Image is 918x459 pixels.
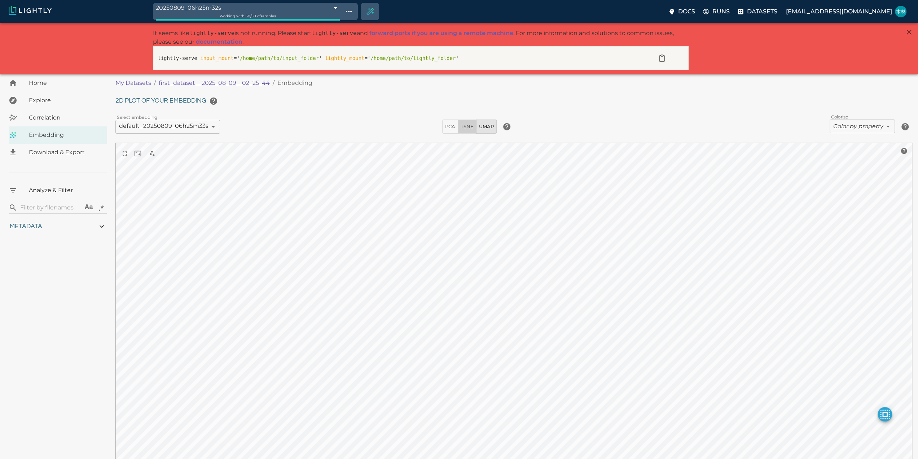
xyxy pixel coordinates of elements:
a: Download & Export [9,144,107,161]
button: help [206,94,221,108]
span: lightly-serve [311,30,356,36]
span: input_mount [200,55,234,61]
span: lightly-serve [189,30,234,36]
span: Correlation [29,113,101,122]
span: Explore [29,96,101,105]
button: help [500,120,514,134]
button: TSNE [458,120,476,134]
h6: 2D plot of your embedding [115,94,912,108]
a: My Datasets [115,79,151,87]
button: UMAP [476,120,497,134]
img: Lightly [9,6,52,15]
i: Color by property [833,123,883,130]
button: help [898,120,912,134]
span: UMAP [479,122,494,131]
button: Copy to clipboard [655,51,669,65]
nav: breadcrumb [115,79,511,87]
a: Correlation [9,109,107,126]
span: Embedding [29,131,101,139]
span: Metadata [10,223,42,230]
p: Docs [678,7,695,16]
a: first_dataset__2025_08_09__02_25_44 [159,79,270,87]
label: [EMAIL_ADDRESS][DOMAIN_NAME]祝木林 [783,4,909,20]
div: select nearest neighbors when clicking [144,146,160,161]
label: Runs [701,5,733,18]
span: default_20250809_06h25m33s [119,122,208,130]
label: Colorize [831,114,848,120]
nav: explore, analyze, sample, metadata, embedding, correlations label, download your dataset [9,74,107,161]
input: search [20,202,80,213]
label: Datasets [735,5,780,18]
button: PCA [442,120,458,134]
button: make selected active [878,407,892,421]
p: Embedding [277,79,312,87]
p: Datasets [747,7,777,16]
a: Embedding [9,126,107,144]
span: PCA [445,122,455,131]
a: Home [9,74,107,92]
img: 祝木林 [895,6,906,17]
div: Metadata [9,219,107,234]
li: / [273,79,274,87]
label: Docs [667,5,698,18]
button: Show tag tree [343,5,355,18]
li: / [154,79,156,87]
span: /home/path/to/lightly_folder [370,55,456,61]
p: [EMAIL_ADDRESS][DOMAIN_NAME] [786,7,892,16]
button: view in fullscreen [118,147,131,160]
button: help [899,146,909,156]
div: default_20250809_06h25m33s [115,120,220,134]
label: Select embedding [117,114,158,120]
button: Aa [83,202,95,214]
div: Color by property [830,120,895,133]
a: forward ports if you are using a remote machine [369,30,513,36]
span: Download & Export [29,148,101,157]
span: TSNE [461,122,474,131]
button: reset and recenter camera [131,147,144,160]
p: Runs [712,7,730,16]
div: Aa [84,203,93,212]
span: Working with 50 / 50 of samples [220,14,276,18]
a: Explore [9,92,107,109]
span: Home [29,79,101,87]
span: Analyze & Filter [29,186,101,195]
div: 20250809_06h25m32s [156,3,340,13]
span: /home/path/to/input_folder [240,55,319,61]
div: dimensionality reduction method [442,120,497,134]
span: lightly_mount [325,55,365,61]
p: It seems like is not running. Please start and . For more information and solutions to common iss... [153,29,689,46]
p: lightly-serve =' ' =' ' [158,55,640,62]
div: Create selection [361,3,379,20]
a: documentation [196,38,242,45]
